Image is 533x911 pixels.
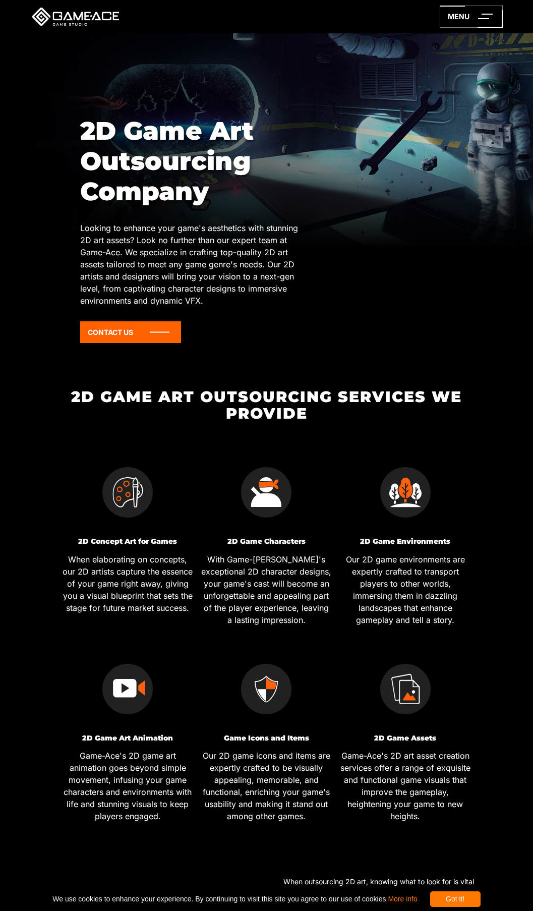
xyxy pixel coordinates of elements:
p: Game-Ace's 2D art asset creation services offer a range of exquisite and functional game visuals ... [339,750,471,822]
a: Contact Us [80,321,181,343]
p: With Game-[PERSON_NAME]'s exceptional 2D character designs, your game's cast will become an unfor... [201,553,332,626]
img: 2d concept art for games icon [102,467,153,518]
img: Game character icon [241,467,291,518]
a: More info [388,895,417,903]
img: Game environments icon [380,467,431,518]
h2: 2D Game Art Outsourcing Services We Provide [58,388,475,422]
p: Our 2D game icons and items are expertly crafted to be visually appealing, memorable, and functio... [201,750,332,822]
h3: 2D Game Environments [339,538,471,545]
h3: 2D Game Assets [339,734,471,742]
div: Got it! [430,891,481,907]
p: Our 2D game environments are expertly crafted to transport players to other worlds, immersing the... [339,553,471,626]
h3: 2D Concept Art for Games [62,538,194,545]
h3: Game Icons and Items [201,734,332,742]
img: Game animation icon [102,664,153,714]
img: Game irem icon [241,664,291,714]
img: Game assets icon [380,664,431,714]
h1: 2D Game Art Outsourcing Company [80,116,304,207]
span: We use cookies to enhance your experience. By continuing to visit this site you agree to our use ... [52,891,417,907]
p: Game-Ace's 2D game art animation goes beyond simple movement, infusing your game characters and e... [62,750,194,822]
h3: 2D Game Art Animation [62,734,194,742]
a: menu [440,6,503,28]
h3: 2D Game Characters [201,538,332,545]
p: Looking to enhance your game's aesthetics with stunning 2D art assets? Look no further than our e... [80,222,304,307]
p: When elaborating on concepts, our 2D artists capture the essence of your game right away, giving ... [62,553,194,614]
